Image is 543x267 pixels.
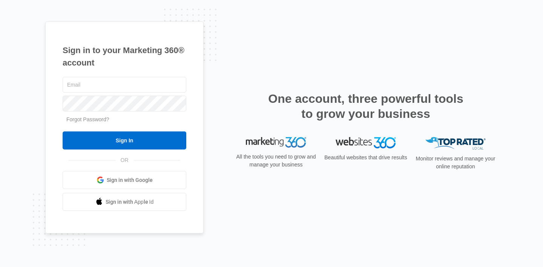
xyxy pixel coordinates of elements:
[234,153,318,169] p: All the tools you need to grow and manage your business
[106,198,154,206] span: Sign in with Apple Id
[63,193,186,211] a: Sign in with Apple Id
[115,156,134,164] span: OR
[266,91,466,121] h2: One account, three powerful tools to grow your business
[413,155,498,171] p: Monitor reviews and manage your online reputation
[63,44,186,69] h1: Sign in to your Marketing 360® account
[246,137,306,148] img: Marketing 360
[107,176,153,184] span: Sign in with Google
[336,137,396,148] img: Websites 360
[63,77,186,93] input: Email
[324,154,408,162] p: Beautiful websites that drive results
[425,137,486,150] img: Top Rated Local
[63,131,186,150] input: Sign In
[66,116,109,122] a: Forgot Password?
[63,171,186,189] a: Sign in with Google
